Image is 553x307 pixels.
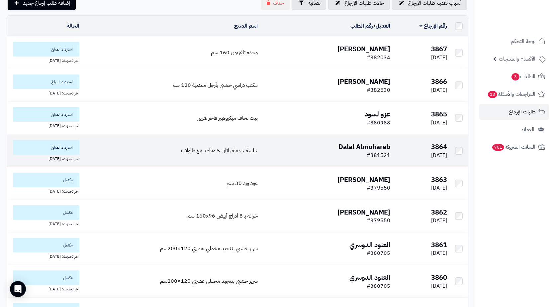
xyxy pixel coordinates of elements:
[13,173,79,187] span: مكتمل
[419,22,447,30] a: رقم الإرجاع
[10,252,79,259] div: اخر تحديث: [DATE]
[431,151,447,159] span: [DATE]
[350,22,373,30] a: رقم الطلب
[431,44,447,54] b: 3867
[487,89,535,99] span: المراجعات والأسئلة
[10,155,79,162] div: اخر تحديث: [DATE]
[479,139,549,155] a: السلات المتروكة701
[511,37,535,46] span: لوحة التحكم
[431,142,447,152] b: 3864
[431,184,447,192] span: [DATE]
[367,282,390,290] span: #380705
[10,57,79,64] div: اخر تحديث: [DATE]
[479,121,549,137] a: العملاء
[349,272,390,282] b: العنود الدوسري
[431,77,447,86] b: 3866
[13,75,79,89] span: استرداد المبلغ
[10,285,79,292] div: اخر تحديث: [DATE]
[492,144,505,151] span: 701
[13,140,79,155] span: استرداد المبلغ
[187,212,258,220] a: خزانة بـ 8 أدراج أبيض ‎160x96 سم‏
[499,54,535,64] span: الأقسام والمنتجات
[508,14,547,28] img: logo-2.png
[521,125,534,134] span: العملاء
[10,187,79,194] div: اخر تحديث: [DATE]
[337,77,390,86] b: [PERSON_NAME]
[160,244,258,252] a: سرير خشبي بتنجيد مخملي عصري 120×200سم
[431,119,447,127] span: [DATE]
[67,22,79,30] a: الحالة
[211,49,258,57] a: وحدة تلفزيون 160 سم
[431,54,447,62] span: [DATE]
[13,270,79,285] span: مكتمل
[431,175,447,185] b: 3863
[10,220,79,227] div: اخر تحديث: [DATE]
[511,73,519,81] span: 3
[337,207,390,217] b: [PERSON_NAME]
[13,205,79,220] span: مكتمل
[479,33,549,49] a: لوحة التحكم
[337,44,390,54] b: [PERSON_NAME]
[10,122,79,129] div: اخر تحديث: [DATE]
[227,179,258,187] a: عود ورد 30 سم
[431,86,447,94] span: [DATE]
[509,107,535,116] span: طلبات الإرجاع
[431,272,447,282] b: 3860
[13,238,79,252] span: مكتمل
[172,81,258,89] a: مكتب دراسي خشبي بأرجل معدنية 120 سم
[367,184,390,192] span: #379550
[349,240,390,250] b: العنود الدوسري
[197,114,258,122] a: بيت لحاف ميكروفيبر فاخر نفرين
[431,249,447,257] span: [DATE]
[367,151,390,159] span: #381521
[479,104,549,120] a: طلبات الإرجاع
[13,107,79,122] span: استرداد المبلغ
[181,147,258,155] a: جلسة حديقة راتان 5 مقاعد مع طاولات
[367,54,390,62] span: #382034
[479,69,549,84] a: الطلبات3
[338,142,390,152] b: Dalal Almohareb
[367,86,390,94] span: #382530
[511,72,535,81] span: الطلبات
[367,217,390,225] span: #379550
[431,282,447,290] span: [DATE]
[492,142,535,152] span: السلات المتروكة
[260,16,393,36] td: /
[431,109,447,119] b: 3865
[10,89,79,96] div: اخر تحديث: [DATE]
[13,42,79,57] span: استرداد المبلغ
[431,207,447,217] b: 3862
[10,281,26,297] div: Open Intercom Messenger
[431,240,447,250] b: 3861
[367,249,390,257] span: #380705
[479,86,549,102] a: المراجعات والأسئلة13
[367,119,390,127] span: #380988
[488,91,497,98] span: 13
[365,109,390,119] b: عزو لسود
[337,175,390,185] b: [PERSON_NAME]
[376,22,390,30] a: العميل
[431,217,447,225] span: [DATE]
[234,22,258,30] a: اسم المنتج
[160,277,258,285] a: سرير خشبي بتنجيد مخملي عصري 120×200سم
